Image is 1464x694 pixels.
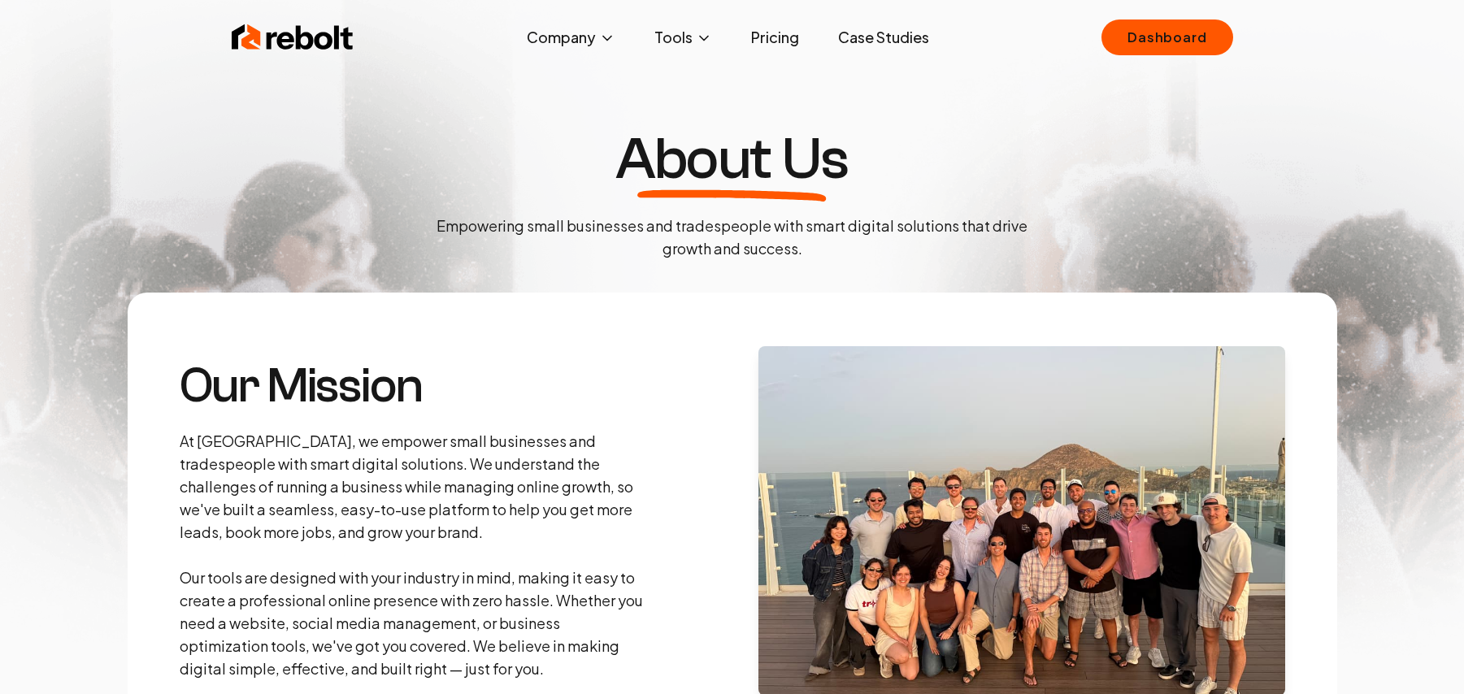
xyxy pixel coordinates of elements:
h1: About Us [615,130,848,189]
button: Company [514,21,628,54]
h3: Our Mission [180,362,648,410]
img: Rebolt Logo [232,21,354,54]
button: Tools [641,21,725,54]
p: At [GEOGRAPHIC_DATA], we empower small businesses and tradespeople with smart digital solutions. ... [180,430,648,680]
a: Pricing [738,21,812,54]
a: Case Studies [825,21,942,54]
a: Dashboard [1101,20,1232,55]
p: Empowering small businesses and tradespeople with smart digital solutions that drive growth and s... [424,215,1041,260]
